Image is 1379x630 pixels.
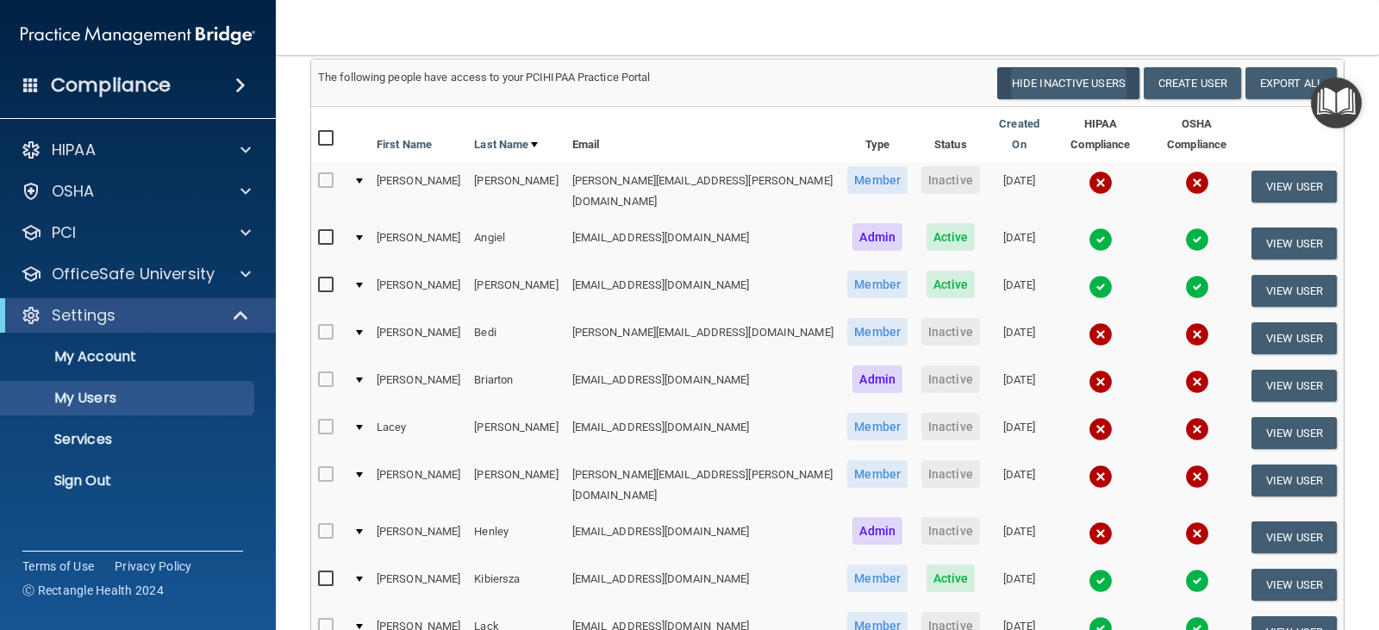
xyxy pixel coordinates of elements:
[565,514,841,561] td: [EMAIL_ADDRESS][DOMAIN_NAME]
[52,140,96,160] p: HIPAA
[921,166,980,194] span: Inactive
[1251,370,1337,402] button: View User
[370,514,467,561] td: [PERSON_NAME]
[847,271,908,298] span: Member
[927,271,976,298] span: Active
[847,413,908,440] span: Member
[1185,322,1209,346] img: cross.ca9f0e7f.svg
[1185,521,1209,546] img: cross.ca9f0e7f.svg
[467,163,565,220] td: [PERSON_NAME]
[921,517,980,545] span: Inactive
[1251,465,1337,496] button: View User
[1144,67,1241,99] button: Create User
[467,220,565,267] td: Angiel
[1089,521,1113,546] img: cross.ca9f0e7f.svg
[1089,370,1113,394] img: cross.ca9f0e7f.svg
[1245,67,1337,99] a: Export All
[467,362,565,409] td: Briarton
[565,409,841,457] td: [EMAIL_ADDRESS][DOMAIN_NAME]
[467,267,565,315] td: [PERSON_NAME]
[467,409,565,457] td: [PERSON_NAME]
[1149,107,1245,163] th: OSHA Compliance
[565,315,841,362] td: [PERSON_NAME][EMAIL_ADDRESS][DOMAIN_NAME]
[1251,275,1337,307] button: View User
[1185,417,1209,441] img: cross.ca9f0e7f.svg
[1251,569,1337,601] button: View User
[987,267,1052,315] td: [DATE]
[467,514,565,561] td: Henley
[1089,465,1113,489] img: cross.ca9f0e7f.svg
[565,107,841,163] th: Email
[52,305,115,326] p: Settings
[21,18,255,53] img: PMB logo
[370,267,467,315] td: [PERSON_NAME]
[21,264,251,284] a: OfficeSafe University
[994,114,1045,155] a: Created On
[847,166,908,194] span: Member
[115,558,192,575] a: Privacy Policy
[1089,417,1113,441] img: cross.ca9f0e7f.svg
[1251,322,1337,354] button: View User
[1185,370,1209,394] img: cross.ca9f0e7f.svg
[1185,569,1209,593] img: tick.e7d51cea.svg
[565,457,841,514] td: [PERSON_NAME][EMAIL_ADDRESS][PERSON_NAME][DOMAIN_NAME]
[11,390,246,407] p: My Users
[21,181,251,202] a: OSHA
[565,220,841,267] td: [EMAIL_ADDRESS][DOMAIN_NAME]
[1089,322,1113,346] img: cross.ca9f0e7f.svg
[21,222,251,243] a: PCI
[987,409,1052,457] td: [DATE]
[987,362,1052,409] td: [DATE]
[1251,417,1337,449] button: View User
[1251,228,1337,259] button: View User
[852,365,902,393] span: Admin
[565,561,841,608] td: [EMAIL_ADDRESS][DOMAIN_NAME]
[370,409,467,457] td: Lacey
[927,565,976,592] span: Active
[11,348,246,365] p: My Account
[987,163,1052,220] td: [DATE]
[370,561,467,608] td: [PERSON_NAME]
[987,220,1052,267] td: [DATE]
[21,305,250,326] a: Settings
[370,315,467,362] td: [PERSON_NAME]
[52,264,215,284] p: OfficeSafe University
[987,561,1052,608] td: [DATE]
[921,413,980,440] span: Inactive
[1251,171,1337,203] button: View User
[377,134,432,155] a: First Name
[921,318,980,346] span: Inactive
[22,582,164,599] span: Ⓒ Rectangle Health 2024
[921,365,980,393] span: Inactive
[1185,275,1209,299] img: tick.e7d51cea.svg
[565,267,841,315] td: [EMAIL_ADDRESS][DOMAIN_NAME]
[318,71,651,84] span: The following people have access to your PCIHIPAA Practice Portal
[467,315,565,362] td: Bedi
[914,107,987,163] th: Status
[467,457,565,514] td: [PERSON_NAME]
[370,457,467,514] td: [PERSON_NAME]
[1185,228,1209,252] img: tick.e7d51cea.svg
[921,460,980,488] span: Inactive
[1311,78,1362,128] button: Open Resource Center
[52,222,76,243] p: PCI
[51,73,171,97] h4: Compliance
[1251,521,1337,553] button: View User
[847,460,908,488] span: Member
[21,140,251,160] a: HIPAA
[840,107,914,163] th: Type
[370,220,467,267] td: [PERSON_NAME]
[1089,569,1113,593] img: tick.e7d51cea.svg
[987,457,1052,514] td: [DATE]
[565,163,841,220] td: [PERSON_NAME][EMAIL_ADDRESS][PERSON_NAME][DOMAIN_NAME]
[22,558,94,575] a: Terms of Use
[474,134,538,155] a: Last Name
[852,223,902,251] span: Admin
[52,181,95,202] p: OSHA
[852,517,902,545] span: Admin
[11,431,246,448] p: Services
[997,67,1139,99] button: Hide Inactive Users
[847,318,908,346] span: Member
[1051,107,1149,163] th: HIPAA Compliance
[565,362,841,409] td: [EMAIL_ADDRESS][DOMAIN_NAME]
